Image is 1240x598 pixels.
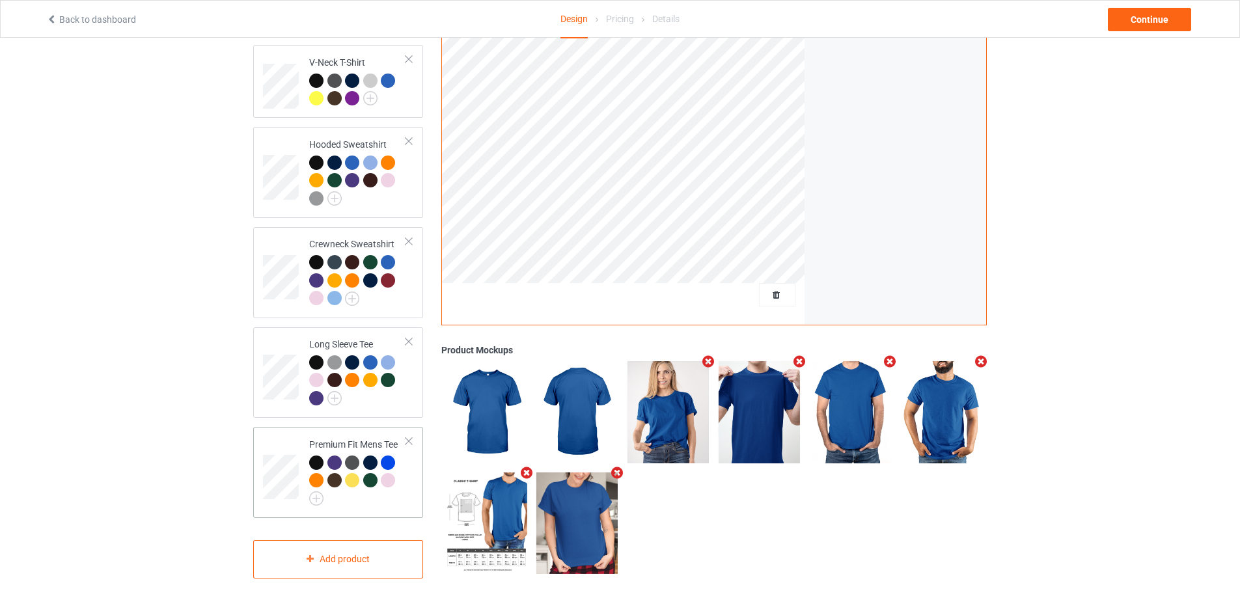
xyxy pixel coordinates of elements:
[973,355,989,368] i: Remove mockup
[253,127,423,218] div: Hooded Sweatshirt
[652,1,680,37] div: Details
[363,91,378,105] img: svg+xml;base64,PD94bWwgdmVyc2lvbj0iMS4wIiBlbmNvZGluZz0iVVRGLTgiPz4KPHN2ZyB3aWR0aD0iMjJweCIgaGVpZ2...
[560,1,588,38] div: Design
[536,361,618,463] img: regular.jpg
[900,361,982,463] img: regular.jpg
[882,355,898,368] i: Remove mockup
[309,56,406,105] div: V-Neck T-Shirt
[309,238,406,305] div: Crewneck Sweatshirt
[609,465,626,479] i: Remove mockup
[719,361,800,463] img: regular.jpg
[253,227,423,318] div: Crewneck Sweatshirt
[46,14,136,25] a: Back to dashboard
[810,361,891,463] img: regular.jpg
[253,327,423,418] div: Long Sleeve Tee
[345,292,359,306] img: svg+xml;base64,PD94bWwgdmVyc2lvbj0iMS4wIiBlbmNvZGluZz0iVVRGLTgiPz4KPHN2ZyB3aWR0aD0iMjJweCIgaGVpZ2...
[700,355,717,368] i: Remove mockup
[446,472,527,573] img: regular.jpg
[536,472,618,573] img: regular.jpg
[327,391,342,405] img: svg+xml;base64,PD94bWwgdmVyc2lvbj0iMS4wIiBlbmNvZGluZz0iVVRGLTgiPz4KPHN2ZyB3aWR0aD0iMjJweCIgaGVpZ2...
[309,338,406,405] div: Long Sleeve Tee
[1108,8,1191,31] div: Continue
[309,138,406,205] div: Hooded Sweatshirt
[791,355,807,368] i: Remove mockup
[309,438,406,501] div: Premium Fit Mens Tee
[327,191,342,206] img: svg+xml;base64,PD94bWwgdmVyc2lvbj0iMS4wIiBlbmNvZGluZz0iVVRGLTgiPz4KPHN2ZyB3aWR0aD0iMjJweCIgaGVpZ2...
[446,361,527,463] img: regular.jpg
[253,45,423,118] div: V-Neck T-Shirt
[518,465,534,479] i: Remove mockup
[309,491,324,506] img: svg+xml;base64,PD94bWwgdmVyc2lvbj0iMS4wIiBlbmNvZGluZz0iVVRGLTgiPz4KPHN2ZyB3aWR0aD0iMjJweCIgaGVpZ2...
[627,361,709,463] img: regular.jpg
[253,427,423,517] div: Premium Fit Mens Tee
[441,344,987,357] div: Product Mockups
[253,540,423,578] div: Add product
[606,1,634,37] div: Pricing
